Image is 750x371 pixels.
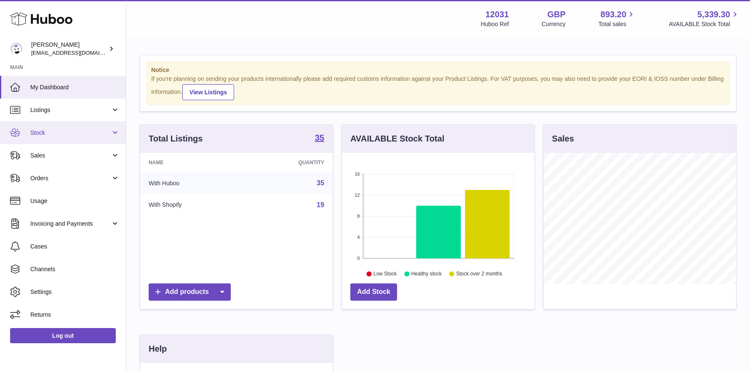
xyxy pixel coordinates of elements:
[355,171,360,176] text: 16
[357,214,360,219] text: 8
[350,133,444,144] h3: AVAILABLE Stock Total
[30,129,111,137] span: Stock
[552,133,574,144] h3: Sales
[31,49,124,56] span: [EMAIL_ADDRESS][DOMAIN_NAME]
[30,174,111,182] span: Orders
[601,9,626,20] span: 893.20
[30,106,111,114] span: Listings
[140,194,244,216] td: With Shopify
[30,311,120,319] span: Returns
[10,328,116,343] a: Log out
[411,271,442,277] text: Healthy stock
[149,283,231,301] a: Add products
[10,43,23,55] img: admin@makewellforyou.com
[30,265,120,273] span: Channels
[350,283,397,301] a: Add Stock
[357,256,360,261] text: 0
[30,83,120,91] span: My Dashboard
[598,9,636,28] a: 893.20 Total sales
[140,172,244,194] td: With Huboo
[317,179,324,187] a: 35
[31,41,107,57] div: [PERSON_NAME]
[697,9,730,20] span: 5,339.30
[542,20,566,28] div: Currency
[669,20,740,28] span: AVAILABLE Stock Total
[30,220,111,228] span: Invoicing and Payments
[669,9,740,28] a: 5,339.30 AVAILABLE Stock Total
[374,271,397,277] text: Low Stock
[244,153,333,172] th: Quantity
[30,152,111,160] span: Sales
[317,201,324,208] a: 19
[355,192,360,198] text: 12
[456,271,502,277] text: Stock over 2 months
[315,133,324,142] strong: 35
[149,133,203,144] h3: Total Listings
[357,235,360,240] text: 4
[149,343,167,355] h3: Help
[486,9,509,20] strong: 12031
[481,20,509,28] div: Huboo Ref
[151,75,725,100] div: If you're planning on sending your products internationally please add required customs informati...
[182,84,234,100] a: View Listings
[140,153,244,172] th: Name
[30,197,120,205] span: Usage
[30,288,120,296] span: Settings
[315,133,324,144] a: 35
[151,66,725,74] strong: Notice
[598,20,636,28] span: Total sales
[547,9,566,20] strong: GBP
[30,243,120,251] span: Cases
